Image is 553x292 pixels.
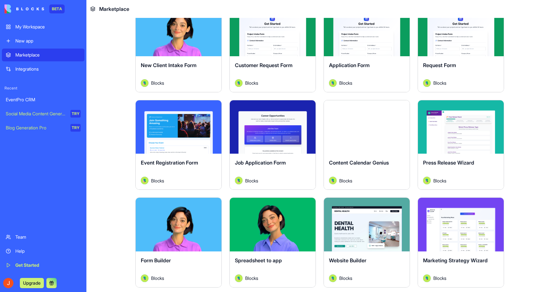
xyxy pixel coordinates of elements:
a: New Client Intake FormAvatarBlocks [135,2,222,92]
span: Recent [2,86,84,91]
img: Avatar [235,79,243,87]
img: Avatar [141,274,148,282]
span: Blocks [151,80,164,86]
div: Social Media Content Generator [6,111,66,117]
div: TRY [70,124,81,132]
span: Blocks [245,80,258,86]
a: Request FormAvatarBlocks [418,2,504,92]
a: New app [2,35,84,47]
a: Content Calendar GeniusAvatarBlocks [324,100,410,190]
a: Upgrade [20,280,44,286]
a: Job Application FormAvatarBlocks [229,100,316,190]
a: My Workspace [2,20,84,33]
span: Blocks [339,80,352,86]
div: Help [15,248,81,254]
a: Help [2,245,84,257]
div: Get Started [15,262,81,268]
span: Website Builder [329,257,366,264]
span: Blocks [339,177,352,184]
img: Avatar [329,177,337,184]
a: Spreadsheet to appAvatarBlocks [229,197,316,288]
span: Form Builder [141,257,171,264]
img: logo [4,4,44,13]
a: Website BuilderAvatarBlocks [324,197,410,288]
img: Avatar [235,274,243,282]
a: Marketplace [2,49,84,61]
div: BETA [49,4,65,13]
a: BETA [4,4,65,13]
span: Press Release Wizard [423,159,474,166]
img: ACg8ocLBimfY7BlJ0jcFYR_XGCBag-F7u0uO8629eRd9e71mg1HGog=s96-c [3,278,13,288]
img: Avatar [329,79,337,87]
span: Blocks [151,275,164,281]
div: TRY [70,110,81,118]
span: Blocks [433,275,446,281]
img: Avatar [423,177,431,184]
a: Integrations [2,63,84,75]
a: Press Release WizardAvatarBlocks [418,100,504,190]
span: Blocks [245,177,258,184]
img: Avatar [329,274,337,282]
div: EventPro CRM [6,96,81,103]
span: Marketplace [99,5,129,13]
span: Content Calendar Genius [329,159,389,166]
a: Marketing Strategy WizardAvatarBlocks [418,197,504,288]
span: Blocks [339,275,352,281]
a: Get Started [2,259,84,272]
img: Avatar [423,274,431,282]
span: Blocks [245,275,258,281]
span: Event Registration Form [141,159,198,166]
span: Marketing Strategy Wizard [423,257,488,264]
div: My Workspace [15,24,81,30]
a: Social Media Content GeneratorTRY [2,107,84,120]
span: Blocks [433,80,446,86]
span: Spreadsheet to app [235,257,282,264]
img: Avatar [423,79,431,87]
a: Blog Generation ProTRY [2,121,84,134]
a: Team [2,231,84,243]
a: Customer Request FormAvatarBlocks [229,2,316,92]
a: Form BuilderAvatarBlocks [135,197,222,288]
div: Team [15,234,81,240]
a: Application FormAvatarBlocks [324,2,410,92]
img: Avatar [141,79,148,87]
button: Upgrade [20,278,44,288]
div: Marketplace [15,52,81,58]
span: Job Application Form [235,159,286,166]
img: Avatar [235,177,243,184]
div: New app [15,38,81,44]
span: Request Form [423,62,456,68]
span: Blocks [433,177,446,184]
div: Blog Generation Pro [6,125,66,131]
div: Integrations [15,66,81,72]
span: Customer Request Form [235,62,293,68]
span: New Client Intake Form [141,62,196,68]
a: Event Registration FormAvatarBlocks [135,100,222,190]
img: Avatar [141,177,148,184]
a: EventPro CRM [2,93,84,106]
span: Blocks [151,177,164,184]
span: Application Form [329,62,370,68]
